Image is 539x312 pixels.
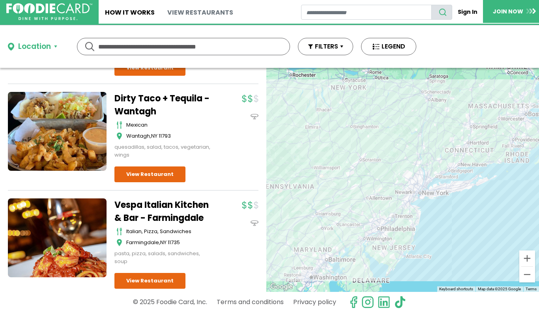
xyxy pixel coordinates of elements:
span: Map data ©2025 Google [478,287,521,291]
button: Location [8,41,57,52]
img: tiktok.svg [394,296,406,308]
a: Terms and conditions [217,295,284,309]
span: 11793 [159,132,171,140]
span: NY [160,239,167,246]
img: map_icon.svg [116,239,122,247]
div: quesadillas, salad, tacos, vegetarian, wings [114,143,213,159]
span: Wantagh [126,132,150,140]
a: Open this area in Google Maps (opens a new window) [268,282,294,292]
button: FILTERS [298,38,353,55]
span: 11735 [168,239,180,246]
button: Keyboard shortcuts [439,286,473,292]
a: Privacy policy [293,295,336,309]
a: Dirty Taco + Tequila - Wantagh [114,92,213,118]
img: dinein_icon.svg [251,219,258,227]
img: FoodieCard; Eat, Drink, Save, Donate [6,3,92,21]
button: Zoom out [519,267,535,282]
a: Sign In [452,5,483,19]
a: View Restaurant [114,60,185,76]
img: cutlery_icon.svg [116,228,122,235]
div: , [126,132,213,140]
span: NY [151,132,157,140]
img: Google [268,282,294,292]
svg: check us out on facebook [347,296,360,308]
button: LEGEND [361,38,416,55]
img: map_icon.svg [116,132,122,140]
div: Location [18,41,51,52]
button: Zoom in [519,250,535,266]
a: View Restaurant [114,273,185,289]
a: Vespa Italian Kitchen & Bar - Farmingdale [114,198,213,224]
img: dinein_icon.svg [251,113,258,121]
div: , [126,239,213,247]
a: Terms [526,287,537,291]
img: linkedin.svg [378,296,390,308]
div: mexican [126,121,213,129]
p: © 2025 Foodie Card, Inc. [133,295,207,309]
span: Farmingdale [126,239,159,246]
button: search [431,5,452,20]
div: pasta, pizza, salads, sandwiches, soup [114,250,213,265]
img: cutlery_icon.svg [116,121,122,129]
div: italian, pizza, sandwiches [126,228,213,235]
a: View Restaurant [114,166,185,182]
input: restaurant search [301,5,432,20]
